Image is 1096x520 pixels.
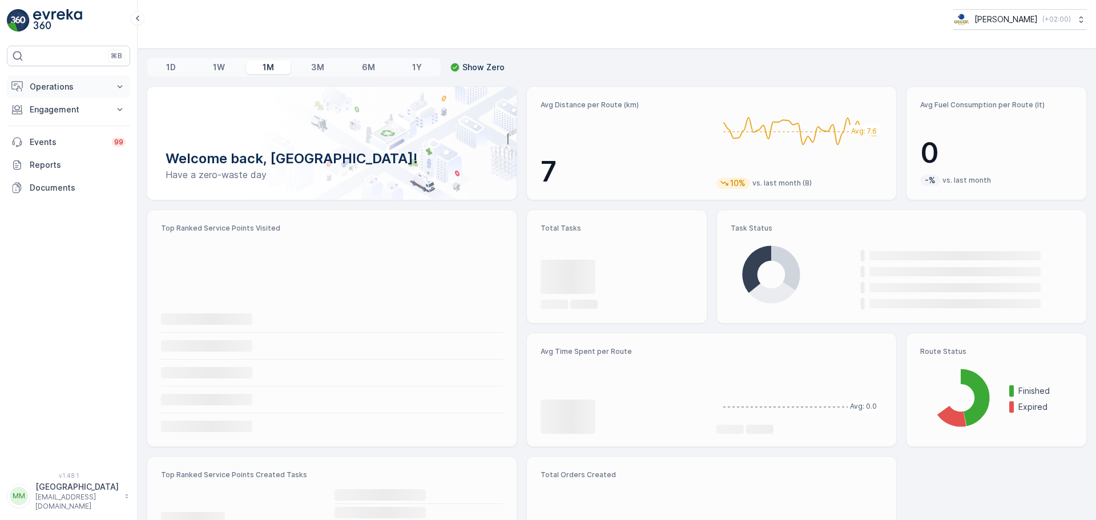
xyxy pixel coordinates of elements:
[752,179,812,188] p: vs. last month (8)
[920,136,1073,170] p: 0
[920,100,1073,110] p: Avg Fuel Consumption per Route (lt)
[10,487,28,505] div: MM
[731,224,1073,233] p: Task Status
[7,98,130,121] button: Engagement
[111,51,122,61] p: ⌘B
[462,62,505,73] p: Show Zero
[7,9,30,32] img: logo
[7,472,130,479] span: v 1.48.1
[412,62,422,73] p: 1Y
[7,131,130,154] a: Events99
[166,62,176,73] p: 1D
[924,175,937,186] p: -%
[311,62,324,73] p: 3M
[30,182,126,194] p: Documents
[263,62,274,73] p: 1M
[953,13,970,26] img: basis-logo_rgb2x.png
[7,154,130,176] a: Reports
[166,150,498,168] p: Welcome back, [GEOGRAPHIC_DATA]!
[30,159,126,171] p: Reports
[729,178,747,189] p: 10%
[541,347,707,356] p: Avg Time Spent per Route
[33,9,82,32] img: logo_light-DOdMpM7g.png
[30,104,107,115] p: Engagement
[35,481,119,493] p: [GEOGRAPHIC_DATA]
[541,155,707,189] p: 7
[541,470,707,479] p: Total Orders Created
[161,224,503,233] p: Top Ranked Service Points Visited
[7,481,130,511] button: MM[GEOGRAPHIC_DATA][EMAIL_ADDRESS][DOMAIN_NAME]
[953,9,1087,30] button: [PERSON_NAME](+02:00)
[1018,401,1073,413] p: Expired
[166,168,498,182] p: Have a zero-waste day
[942,176,991,185] p: vs. last month
[1018,385,1073,397] p: Finished
[541,224,693,233] p: Total Tasks
[362,62,375,73] p: 6M
[920,347,1073,356] p: Route Status
[35,493,119,511] p: [EMAIL_ADDRESS][DOMAIN_NAME]
[114,138,123,147] p: 99
[974,14,1038,25] p: [PERSON_NAME]
[213,62,225,73] p: 1W
[7,75,130,98] button: Operations
[30,81,107,92] p: Operations
[30,136,105,148] p: Events
[1042,15,1071,24] p: ( +02:00 )
[161,470,503,479] p: Top Ranked Service Points Created Tasks
[541,100,707,110] p: Avg Distance per Route (km)
[7,176,130,199] a: Documents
